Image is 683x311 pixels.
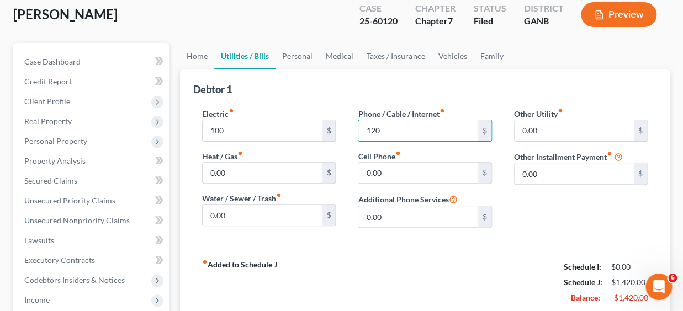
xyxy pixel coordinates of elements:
strong: Schedule I: [564,262,601,271]
span: Real Property [24,116,72,126]
input: -- [515,120,634,141]
i: fiber_manual_record [202,259,208,265]
label: Cell Phone [358,151,400,162]
div: $ [634,163,647,184]
a: Unsecured Priority Claims [15,191,169,211]
div: $ [634,120,647,141]
input: -- [358,206,478,227]
span: Secured Claims [24,176,77,185]
a: Medical [319,43,360,69]
i: fiber_manual_record [276,192,282,198]
div: $ [478,206,491,227]
div: Case [359,2,398,15]
span: 6 [668,274,677,282]
label: Heat / Gas [202,151,243,162]
a: Vehicles [431,43,473,69]
label: Phone / Cable / Internet [358,108,444,120]
div: $1,420.00 [611,277,648,288]
a: Executory Contracts [15,250,169,270]
label: Other Installment Payment [514,151,612,163]
div: $ [322,163,336,184]
i: fiber_manual_record [229,108,234,114]
div: 25-60120 [359,15,398,28]
a: Lawsuits [15,230,169,250]
a: Case Dashboard [15,52,169,72]
div: $ [322,120,336,141]
a: Family [473,43,510,69]
span: Credit Report [24,77,72,86]
span: 7 [448,15,453,26]
div: Filed [473,15,506,28]
a: Home [180,43,214,69]
i: fiber_manual_record [439,108,444,114]
div: $0.00 [611,261,648,272]
span: Codebtors Insiders & Notices [24,275,125,285]
span: Unsecured Nonpriority Claims [24,216,130,225]
a: Secured Claims [15,171,169,191]
div: $ [478,120,491,141]
span: Lawsuits [24,235,54,245]
button: Preview [581,2,656,27]
span: Executory Contracts [24,255,95,265]
span: Income [24,295,50,304]
a: Credit Report [15,72,169,92]
strong: Added to Schedule J [202,259,277,305]
span: [PERSON_NAME] [13,6,118,22]
span: Unsecured Priority Claims [24,196,115,205]
input: -- [515,163,634,184]
div: Status [473,2,506,15]
div: Chapter [415,15,456,28]
div: Chapter [415,2,456,15]
input: -- [358,163,478,184]
input: -- [203,205,322,226]
a: Personal [276,43,319,69]
i: fiber_manual_record [607,151,612,157]
label: Additional Phone Services [358,192,457,206]
iframe: Intercom live chat [645,274,672,300]
label: Water / Sewer / Trash [202,192,282,204]
div: $ [478,163,491,184]
span: Personal Property [24,136,87,146]
div: Debtor 1 [193,83,232,96]
label: Other Utility [514,108,563,120]
label: Electric [202,108,234,120]
a: Unsecured Nonpriority Claims [15,211,169,230]
div: District [523,2,563,15]
div: GANB [523,15,563,28]
a: Utilities / Bills [214,43,276,69]
i: fiber_manual_record [558,108,563,114]
span: Property Analysis [24,156,86,165]
span: Client Profile [24,96,70,106]
div: $ [322,205,336,226]
input: -- [203,120,322,141]
div: -$1,420.00 [611,292,648,303]
a: Taxes / Insurance [360,43,431,69]
i: fiber_manual_record [237,151,243,156]
a: Property Analysis [15,151,169,171]
strong: Schedule J: [564,277,602,287]
i: fiber_manual_record [395,151,400,156]
input: -- [203,163,322,184]
strong: Balance: [571,293,600,302]
span: Case Dashboard [24,57,81,66]
input: -- [358,120,478,141]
